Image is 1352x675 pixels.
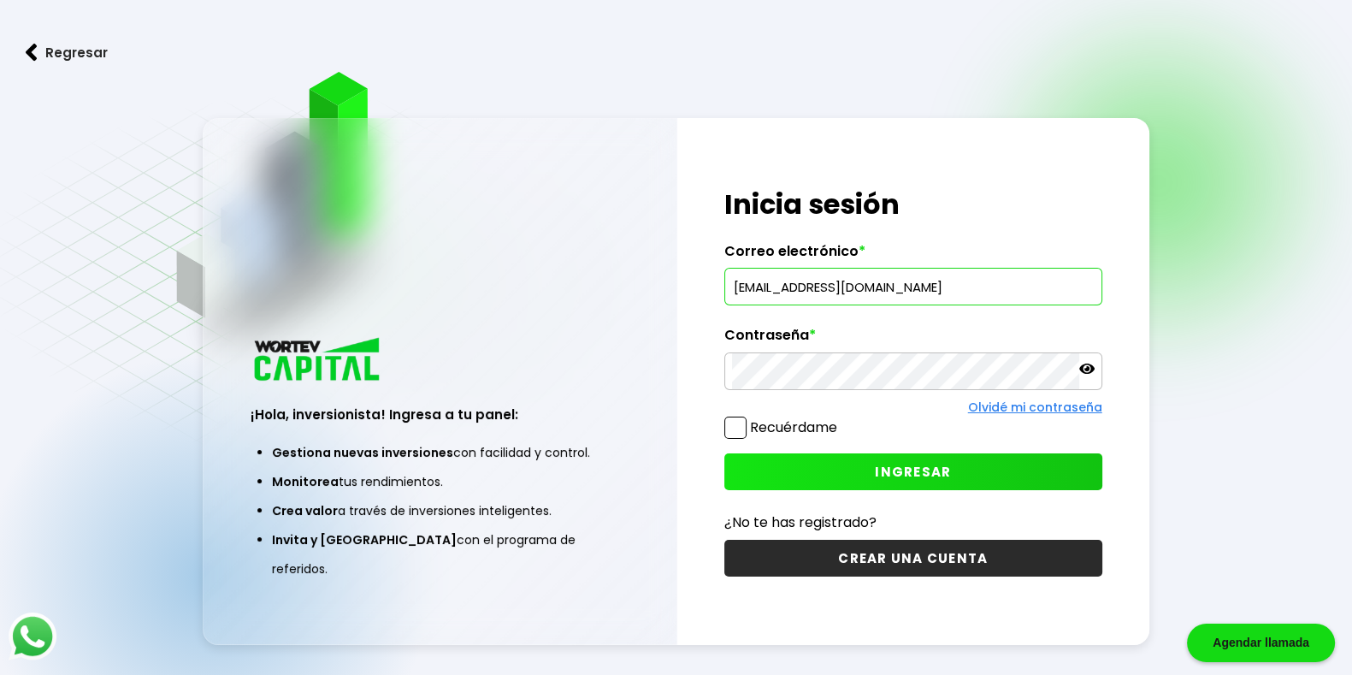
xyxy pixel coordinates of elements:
[875,463,951,481] span: INGRESAR
[272,502,338,519] span: Crea valor
[724,184,1102,225] h1: Inicia sesión
[272,496,607,525] li: a través de inversiones inteligentes.
[724,540,1102,577] button: CREAR UNA CUENTA
[272,444,453,461] span: Gestiona nuevas inversiones
[9,613,56,660] img: logos_whatsapp-icon.242b2217.svg
[26,44,38,62] img: flecha izquierda
[272,531,457,548] span: Invita y [GEOGRAPHIC_DATA]
[272,473,339,490] span: Monitorea
[272,467,607,496] li: tus rendimientos.
[724,243,1102,269] label: Correo electrónico
[272,525,607,583] li: con el programa de referidos.
[1187,624,1335,662] div: Agendar llamada
[724,512,1102,577] a: ¿No te has registrado?CREAR UNA CUENTA
[732,269,1095,305] input: hola@wortev.capital
[272,438,607,467] li: con facilidad y control.
[251,405,629,424] h3: ¡Hola, inversionista! Ingresa a tu panel:
[724,327,1102,352] label: Contraseña
[968,399,1102,416] a: Olvidé mi contraseña
[724,453,1102,490] button: INGRESAR
[724,512,1102,533] p: ¿No te has registrado?
[251,335,386,386] img: logo_wortev_capital
[750,417,837,437] label: Recuérdame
